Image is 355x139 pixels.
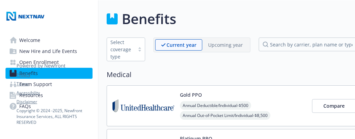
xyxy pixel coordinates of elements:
a: Benefits [6,68,93,79]
span: Annual Deductible/Individual - $500 [180,101,251,110]
p: Copyright © 2024 - 2025 , Newfront Insurance Services, ALL RIGHTS RESERVED [17,108,92,125]
a: Resources [6,90,93,101]
span: Annual Out-of-Pocket Limit/Individual - $8,500 [180,111,270,120]
img: United Healthcare Insurance Company carrier logo [112,91,174,120]
a: Open Enrollment [6,57,93,68]
a: Disclaimer [17,99,92,105]
p: Current year [166,41,196,49]
span: Welcome [19,35,40,46]
div: Select coverage type [110,39,131,60]
a: Terms [17,81,92,87]
span: Compare [323,103,345,109]
button: Gold PPO [180,91,202,98]
a: Privacy [17,72,92,78]
a: Accessibility [17,90,92,96]
a: Team Support [6,79,93,90]
a: Welcome [6,35,93,46]
a: FAQs [6,101,93,112]
h1: Benefits [122,9,176,29]
span: New Hire and Life Events [19,46,77,57]
p: Upcoming year [208,41,243,49]
a: New Hire and Life Events [6,46,93,57]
